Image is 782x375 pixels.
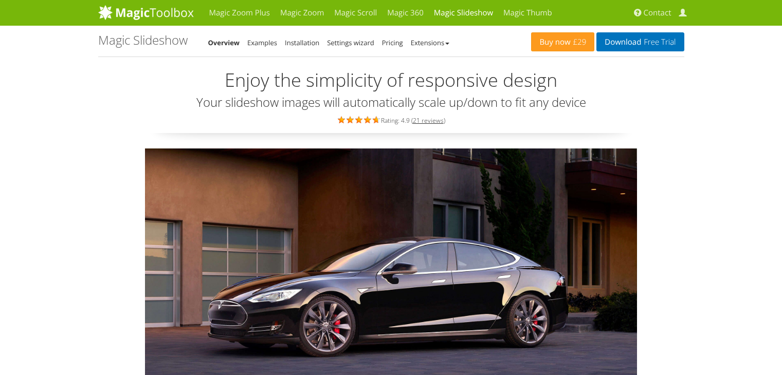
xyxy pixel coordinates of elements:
[531,32,594,51] a: Buy now£29
[596,32,684,51] a: DownloadFree Trial
[413,116,444,125] a: 21 reviews
[641,38,676,46] span: Free Trial
[208,38,240,47] a: Overview
[98,33,188,47] h1: Magic Slideshow
[285,38,319,47] a: Installation
[98,5,194,20] img: MagicToolbox.com - Image tools for your website
[98,70,684,90] h2: Enjoy the simplicity of responsive design
[247,38,277,47] a: Examples
[411,38,449,47] a: Extensions
[571,38,587,46] span: £29
[327,38,374,47] a: Settings wizard
[98,96,684,109] h3: Your slideshow images will automatically scale up/down to fit any device
[382,38,403,47] a: Pricing
[644,8,671,18] span: Contact
[98,114,684,125] div: Rating: 4.9 ( )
